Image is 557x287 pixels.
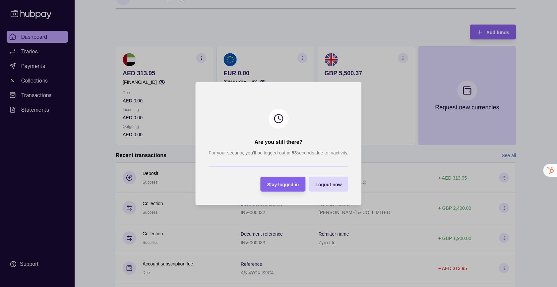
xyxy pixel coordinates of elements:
[309,177,348,192] button: Logout now
[261,177,306,192] button: Stay logged in
[267,182,299,187] span: Stay logged in
[315,182,341,187] span: Logout now
[292,150,297,155] strong: 53
[255,139,303,146] h2: Are you still there?
[209,149,348,156] p: For your security, you’ll be logged out in seconds due to inactivity.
